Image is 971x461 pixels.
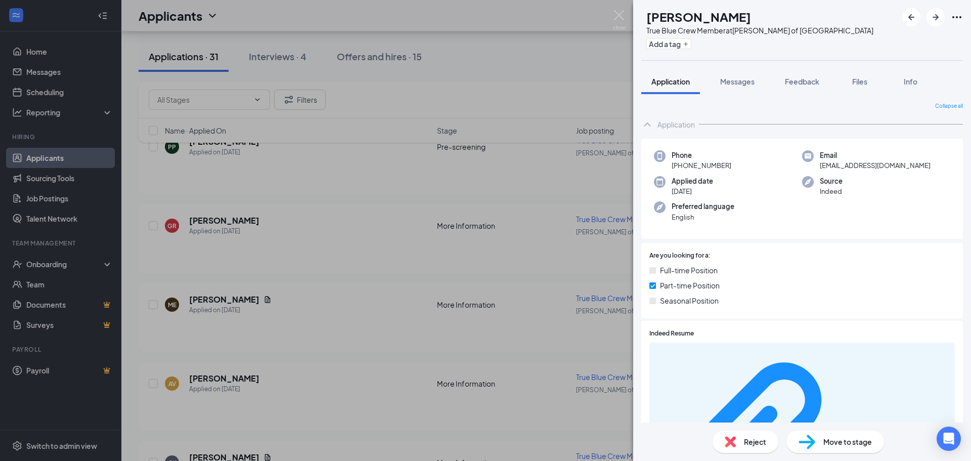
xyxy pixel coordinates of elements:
span: Applied date [672,176,713,186]
span: English [672,212,734,222]
span: [PHONE_NUMBER] [672,160,731,171]
div: Open Intercom Messenger [937,427,961,451]
span: Move to stage [823,436,872,447]
span: Info [904,77,917,86]
span: Email [820,150,931,160]
span: Indeed Resume [649,329,694,339]
span: Preferred language [672,201,734,212]
span: Feedback [785,77,819,86]
svg: ChevronUp [641,118,653,131]
span: Source [820,176,843,186]
span: Files [852,77,867,86]
span: Part-time Position [660,280,720,291]
svg: Ellipses [951,11,963,23]
span: Collapse all [935,102,963,110]
span: Reject [744,436,766,447]
svg: Plus [683,41,689,47]
span: Seasonal Position [660,295,719,306]
span: [EMAIL_ADDRESS][DOMAIN_NAME] [820,160,931,171]
button: PlusAdd a tag [646,38,691,49]
span: Phone [672,150,731,160]
div: Application [657,119,695,130]
h1: [PERSON_NAME] [646,8,751,25]
span: [DATE] [672,186,713,196]
svg: ArrowLeftNew [905,11,917,23]
div: True Blue Crew Member at [PERSON_NAME] of [GEOGRAPHIC_DATA] [646,25,873,35]
span: Messages [720,77,755,86]
span: Indeed [820,186,843,196]
span: Application [651,77,690,86]
button: ArrowLeftNew [902,8,920,26]
button: ArrowRight [926,8,945,26]
svg: ArrowRight [930,11,942,23]
span: Full-time Position [660,265,718,276]
span: Are you looking for a: [649,251,711,261]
